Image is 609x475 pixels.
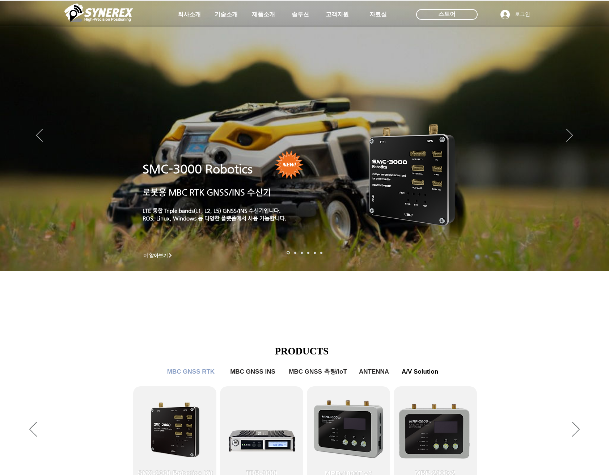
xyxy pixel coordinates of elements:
[29,422,37,438] button: 이전
[320,252,322,254] a: 정밀농업
[245,7,282,22] a: 제품소개
[162,365,220,379] a: MBC GNSS RTK
[167,368,215,375] span: MBC GNSS RTK
[252,11,275,18] span: 제품소개
[294,252,296,254] a: 드론 8 - SMC 2000
[143,215,287,221] a: ROS, Linux, Windows 등 다양한 플랫폼에서 사용 가능합니다.
[360,7,396,22] a: 자료실
[284,365,352,379] a: MBC GNSS 측량/IoT
[416,9,478,20] div: 스토어
[301,252,303,254] a: 측량 IoT
[512,11,533,18] span: 로그인
[64,2,133,24] img: 씨너렉스_White_simbol_대지 1.png
[356,365,392,379] a: ANTENNA
[143,162,253,176] a: SMC-3000 Robotics
[369,11,387,18] span: 자료실
[359,113,466,235] img: KakaoTalk_20241224_155801212.png
[178,11,201,18] span: 회사소개
[495,8,535,21] button: 로그인
[438,10,456,18] span: 스토어
[402,368,438,375] span: A/V Solution
[230,368,275,375] span: MBC GNSS INS
[208,7,244,22] a: 기술소개
[215,11,238,18] span: 기술소개
[143,207,281,214] a: LTE 통합 Triple bands(L1, L2, L5) GNSS/INS 수신기입니다.
[566,129,573,143] button: 다음
[359,368,389,375] span: ANTENNA
[171,7,207,22] a: 회사소개
[319,7,355,22] a: 고객지원
[275,346,329,357] span: PRODUCTS
[572,422,580,438] button: 다음
[397,365,444,379] a: A/V Solution
[143,252,168,259] span: 더 알아보기
[140,251,176,260] a: 더 알아보기
[292,11,309,18] span: 솔루션
[143,188,271,197] a: 로봇용 MBC RTK GNSS/INS 수신기
[226,365,280,379] a: MBC GNSS INS
[289,367,347,376] span: MBC GNSS 측량/IoT
[284,251,325,255] nav: 슬라이드
[36,129,43,143] button: 이전
[314,252,316,254] a: 로봇
[307,252,309,254] a: 자율주행
[326,11,349,18] span: 고객지원
[282,7,318,22] a: 솔루션
[287,251,290,255] a: 로봇- SMC 2000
